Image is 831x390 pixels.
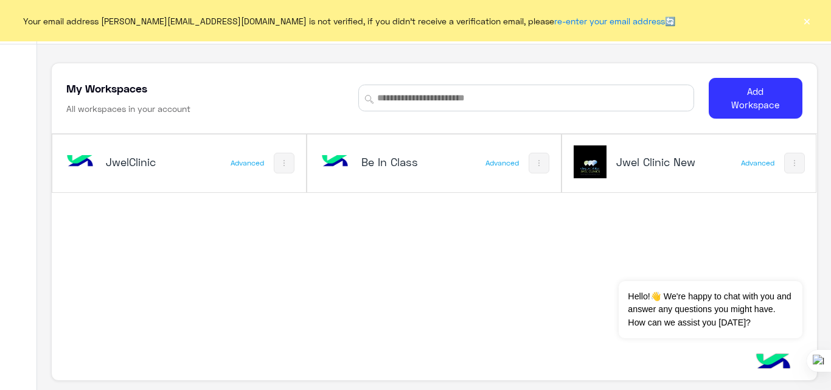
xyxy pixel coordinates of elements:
span: Your email address [PERSON_NAME][EMAIL_ADDRESS][DOMAIN_NAME] is not verified, if you didn't recei... [23,15,675,27]
a: re-enter your email address [554,16,665,26]
h5: JwelClinic [106,155,189,169]
h5: My Workspaces [66,81,147,96]
h5: Jwel Clinic New [616,155,700,169]
img: 177882628735456 [574,145,607,178]
div: Advanced [485,158,519,168]
span: Hello!👋 We're happy to chat with you and answer any questions you might have. How can we assist y... [619,281,802,338]
img: bot image [319,145,352,178]
h6: All workspaces in your account [66,103,190,115]
div: Advanced [741,158,774,168]
h5: Be In Class [361,155,445,169]
img: hulul-logo.png [752,341,794,384]
img: bot image [63,145,96,178]
button: Add Workspace [709,78,802,119]
div: Advanced [231,158,264,168]
button: × [801,15,813,27]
